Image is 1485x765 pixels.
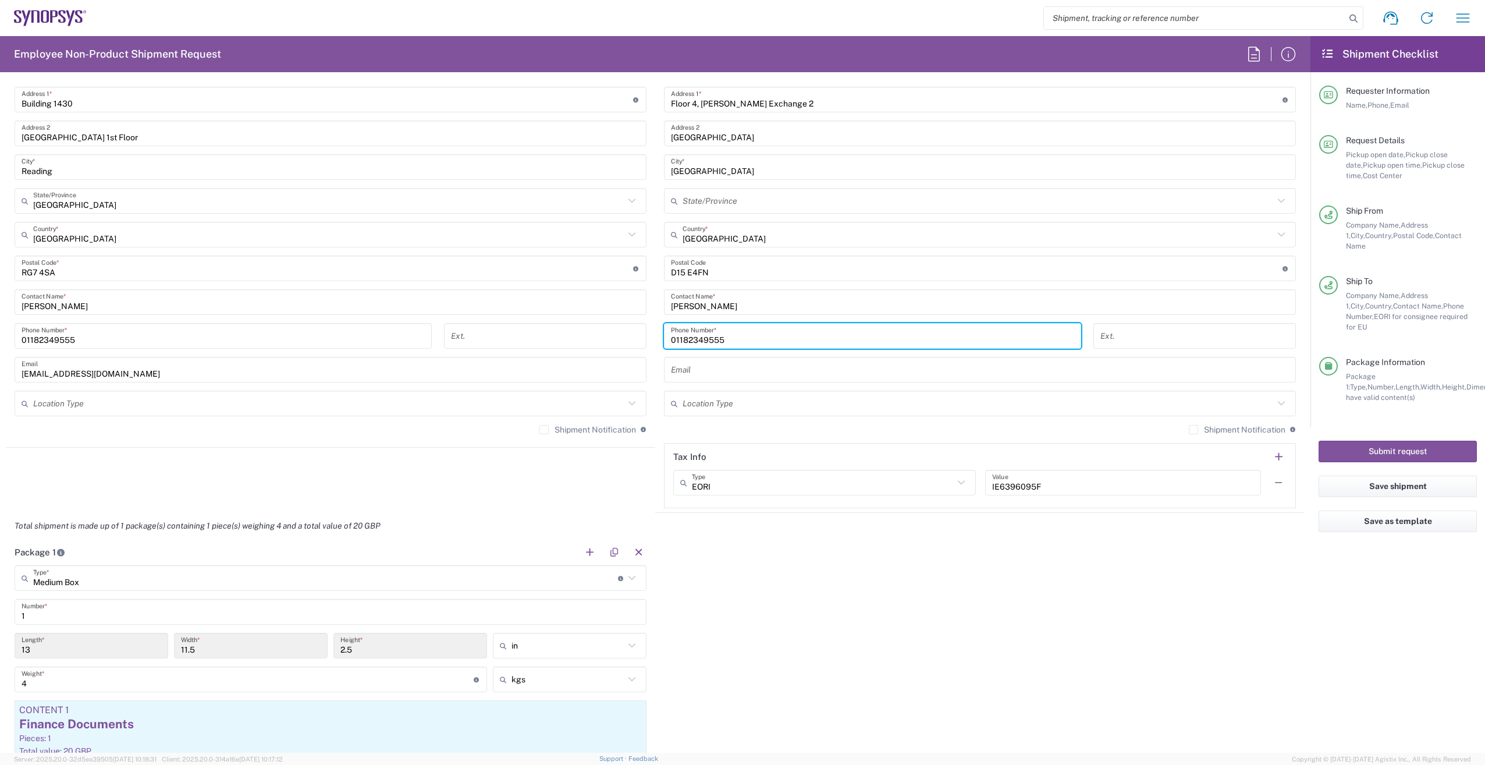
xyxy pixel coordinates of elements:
[1367,382,1395,391] span: Number,
[1346,86,1430,95] span: Requester Information
[1350,382,1367,391] span: Type,
[1346,221,1401,229] span: Company Name,
[628,755,658,762] a: Feedback
[1351,302,1365,310] span: City,
[1319,441,1477,462] button: Submit request
[1346,312,1468,331] span: EORI for consignee required for EU
[1346,291,1401,300] span: Company Name,
[1319,511,1477,532] button: Save as template
[1420,382,1442,391] span: Width,
[1390,101,1409,109] span: Email
[1367,101,1390,109] span: Phone,
[239,756,283,763] span: [DATE] 10:17:12
[673,451,706,463] h2: Tax Info
[19,705,642,716] div: Content 1
[19,746,642,756] div: Total value: 20 GBP
[1346,206,1383,215] span: Ship From
[1393,231,1435,240] span: Postal Code,
[1442,382,1466,391] span: Height,
[1189,425,1285,434] label: Shipment Notification
[599,755,628,762] a: Support
[1346,101,1367,109] span: Name,
[1346,277,1373,286] span: Ship To
[1393,302,1443,310] span: Contact Name,
[19,733,642,743] div: Pieces: 1
[1395,382,1420,391] span: Length,
[1365,231,1393,240] span: Country,
[14,756,157,763] span: Server: 2025.20.0-32d5ea39505
[113,756,157,763] span: [DATE] 10:18:31
[162,756,283,763] span: Client: 2025.20.0-314a16e
[1346,372,1376,391] span: Package 1:
[1044,7,1345,29] input: Shipment, tracking or reference number
[1346,150,1405,159] span: Pickup open date,
[1363,171,1402,180] span: Cost Center
[19,716,642,733] div: Finance Documents
[1321,47,1438,61] h2: Shipment Checklist
[1365,302,1393,310] span: Country,
[539,425,636,434] label: Shipment Notification
[1351,231,1365,240] span: City,
[14,47,221,61] h2: Employee Non-Product Shipment Request
[15,547,65,558] h2: Package 1
[1319,476,1477,497] button: Save shipment
[1346,357,1425,367] span: Package Information
[1346,136,1405,145] span: Request Details
[1292,754,1471,764] span: Copyright © [DATE]-[DATE] Agistix Inc., All Rights Reserved
[1363,161,1422,169] span: Pickup open time,
[6,521,389,530] em: Total shipment is made up of 1 package(s) containing 1 piece(s) weighing 4 and a total value of 2...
